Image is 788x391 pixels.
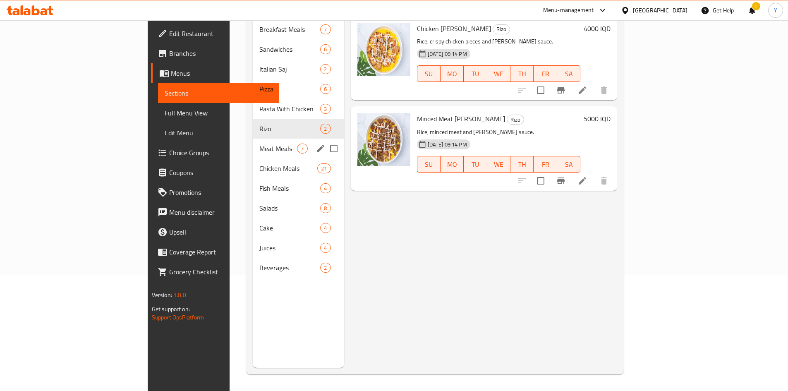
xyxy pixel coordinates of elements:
[253,119,344,139] div: Rizo2
[151,163,279,182] a: Coupons
[253,158,344,178] div: Chicken Meals21
[321,185,330,192] span: 4
[514,158,530,170] span: TH
[444,158,460,170] span: MO
[417,36,581,47] p: Rice, crispy chicken pieces and [PERSON_NAME] sauce.
[577,176,587,186] a: Edit menu item
[577,85,587,95] a: Edit menu item
[594,171,614,191] button: delete
[259,223,320,233] span: Cake
[253,99,344,119] div: Pasta With Chicken3
[537,68,553,80] span: FR
[152,304,190,314] span: Get support on:
[171,68,273,78] span: Menus
[169,168,273,178] span: Coupons
[491,158,507,170] span: WE
[543,5,594,15] div: Menu-management
[493,24,510,34] div: Rizo
[557,156,580,173] button: SA
[584,113,611,125] h6: 5000 IQD
[259,44,320,54] span: Sandwiches
[151,202,279,222] a: Menu disclaimer
[594,80,614,100] button: delete
[259,163,317,173] span: Chicken Meals
[259,64,320,74] span: Italian Saj
[441,65,464,82] button: MO
[151,143,279,163] a: Choice Groups
[467,68,484,80] span: TU
[321,244,330,252] span: 4
[253,16,344,281] nav: Menu sections
[487,156,510,173] button: WE
[253,258,344,278] div: Beverages2
[158,83,279,103] a: Sections
[152,290,172,300] span: Version:
[421,68,437,80] span: SU
[253,39,344,59] div: Sandwiches6
[321,105,330,113] span: 3
[424,141,470,149] span: [DATE] 09:14 PM
[151,43,279,63] a: Branches
[532,82,549,99] span: Select to update
[173,290,186,300] span: 1.0.0
[444,68,460,80] span: MO
[534,65,557,82] button: FR
[357,23,410,76] img: Chicken Rizo
[169,29,273,38] span: Edit Restaurant
[633,6,687,15] div: [GEOGRAPHIC_DATA]
[165,108,273,118] span: Full Menu View
[467,158,484,170] span: TU
[491,68,507,80] span: WE
[314,142,327,155] button: edit
[259,203,320,213] span: Salads
[321,26,330,34] span: 7
[421,158,437,170] span: SU
[320,64,331,74] div: items
[464,156,487,173] button: TU
[321,46,330,53] span: 6
[151,222,279,242] a: Upsell
[321,125,330,133] span: 2
[259,84,320,94] span: Pizza
[151,24,279,43] a: Edit Restaurant
[253,79,344,99] div: Pizza6
[169,207,273,217] span: Menu disclaimer
[321,224,330,232] span: 4
[321,264,330,272] span: 2
[321,65,330,73] span: 2
[510,65,534,82] button: TH
[560,158,577,170] span: SA
[551,80,571,100] button: Branch-specific-item
[151,262,279,282] a: Grocery Checklist
[424,50,470,58] span: [DATE] 09:14 PM
[320,84,331,94] div: items
[259,144,297,154] span: Meat Meals
[487,65,510,82] button: WE
[253,59,344,79] div: Italian Saj2
[417,127,581,137] p: Rice, minced meat and [PERSON_NAME] sauce.
[259,24,320,34] span: Breakfast Meals
[507,115,524,125] span: Rizo
[165,128,273,138] span: Edit Menu
[441,156,464,173] button: MO
[464,65,487,82] button: TU
[320,203,331,213] div: items
[259,124,320,134] span: Rizo
[320,223,331,233] div: items
[774,6,777,15] span: Y
[253,19,344,39] div: Breakfast Meals7
[259,263,320,273] span: Beverages
[253,178,344,198] div: Fish Meals4
[253,238,344,258] div: Juices4
[417,156,441,173] button: SU
[557,65,580,82] button: SA
[165,88,273,98] span: Sections
[253,198,344,218] div: Salads8
[320,24,331,34] div: items
[169,267,273,277] span: Grocery Checklist
[169,247,273,257] span: Coverage Report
